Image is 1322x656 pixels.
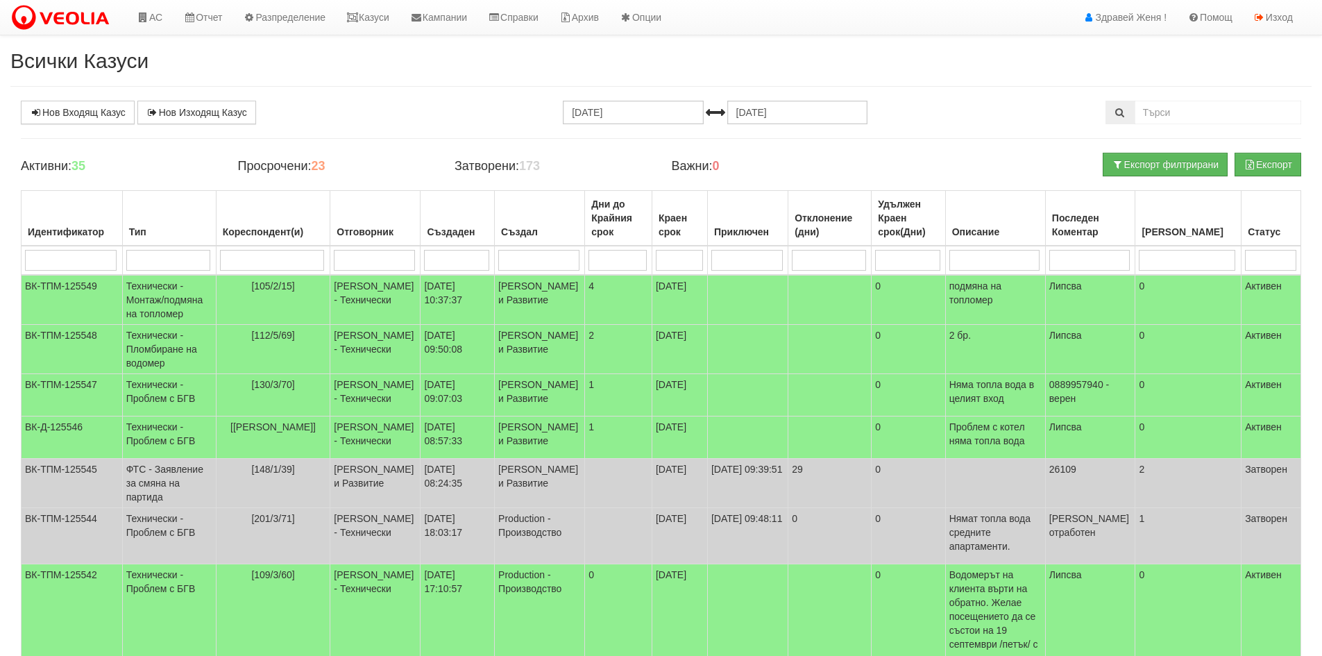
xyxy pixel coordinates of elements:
th: Брой Файлове: No sort applied, activate to apply an ascending sort [1135,191,1242,246]
td: 0 [872,374,945,417]
td: [PERSON_NAME] и Развитие [495,417,585,459]
div: Удължен Краен срок(Дни) [875,194,941,242]
th: Дни до Крайния срок: No sort applied, activate to apply an ascending sort [585,191,652,246]
div: Идентификатор [25,222,119,242]
td: ВК-ТПМ-125548 [22,325,123,374]
td: Активен [1242,275,1301,325]
td: [PERSON_NAME] и Развитие [495,275,585,325]
span: [148/1/39] [251,464,294,475]
td: 2 [1135,459,1242,508]
th: Краен срок: No sort applied, activate to apply an ascending sort [652,191,707,246]
td: Активен [1242,325,1301,374]
td: 0 [872,508,945,564]
th: Отговорник: No sort applied, activate to apply an ascending sort [330,191,421,246]
button: Експорт филтрирани [1103,153,1228,176]
td: [DATE] [652,275,707,325]
div: Статус [1245,222,1297,242]
td: Технически - Проблем с БГВ [122,417,216,459]
b: 173 [519,159,540,173]
td: 29 [788,459,872,508]
b: 23 [311,159,325,173]
td: [PERSON_NAME] и Развитие [330,459,421,508]
td: [PERSON_NAME] и Развитие [495,325,585,374]
div: Дни до Крайния срок [588,194,648,242]
th: Създал: No sort applied, activate to apply an ascending sort [495,191,585,246]
h2: Всички Казуси [10,49,1312,72]
td: Технически - Пломбиране на водомер [122,325,216,374]
span: 1 [588,421,594,432]
td: 0 [1135,417,1242,459]
td: 0 [872,325,945,374]
div: Отговорник [334,222,416,242]
span: Липсва [1049,569,1082,580]
b: 35 [71,159,85,173]
td: 1 [1135,508,1242,564]
td: [PERSON_NAME] - Технически [330,417,421,459]
td: Production - Производство [495,508,585,564]
td: [PERSON_NAME] - Технически [330,275,421,325]
td: [DATE] 18:03:17 [421,508,495,564]
td: 0 [788,508,872,564]
td: [PERSON_NAME] и Развитие [495,459,585,508]
span: 0889957940 - верен [1049,379,1109,404]
span: [201/3/71] [251,513,294,524]
td: ВК-ТПМ-125547 [22,374,123,417]
th: Отклонение (дни): No sort applied, activate to apply an ascending sort [788,191,872,246]
td: ВК-ТПМ-125544 [22,508,123,564]
th: Кореспондент(и): No sort applied, activate to apply an ascending sort [216,191,330,246]
td: 0 [1135,325,1242,374]
td: [DATE] [652,508,707,564]
th: Тип: No sort applied, activate to apply an ascending sort [122,191,216,246]
td: [DATE] 08:57:33 [421,417,495,459]
div: Тип [126,222,212,242]
div: Кореспондент(и) [220,222,327,242]
span: 2 [588,330,594,341]
td: [DATE] [652,417,707,459]
td: [DATE] 09:50:08 [421,325,495,374]
span: 4 [588,280,594,292]
div: Последен Коментар [1049,208,1132,242]
td: ВК-Д-125546 [22,417,123,459]
td: 0 [1135,275,1242,325]
td: ВК-ТПМ-125549 [22,275,123,325]
p: подмяна на топломер [949,279,1042,307]
div: Създаден [424,222,491,242]
td: Затворен [1242,508,1301,564]
img: VeoliaLogo.png [10,3,116,33]
b: 0 [713,159,720,173]
div: Описание [949,222,1042,242]
td: 0 [872,459,945,508]
td: [DATE] 09:07:03 [421,374,495,417]
span: [[PERSON_NAME]] [230,421,316,432]
td: 0 [1135,374,1242,417]
td: [DATE] 09:48:11 [707,508,788,564]
td: [DATE] [652,459,707,508]
span: [105/2/15] [251,280,294,292]
span: Липсва [1049,280,1082,292]
td: [DATE] 08:24:35 [421,459,495,508]
span: Липсва [1049,421,1082,432]
span: 26109 [1049,464,1076,475]
button: Експорт [1235,153,1301,176]
td: [DATE] [652,374,707,417]
td: [PERSON_NAME] - Технически [330,508,421,564]
td: ВК-ТПМ-125545 [22,459,123,508]
div: Краен срок [656,208,704,242]
input: Търсене по Идентификатор, Бл/Вх/Ап, Тип, Описание, Моб. Номер, Имейл, Файл, Коментар, [1135,101,1301,124]
span: Липсва [1049,330,1082,341]
td: 0 [872,417,945,459]
td: Активен [1242,417,1301,459]
h4: Важни: [671,160,867,174]
div: Приключен [711,222,784,242]
td: Технически - Монтаж/подмяна на топломер [122,275,216,325]
td: Технически - Проблем с БГВ [122,374,216,417]
p: Проблем с котел няма топла вода [949,420,1042,448]
div: [PERSON_NAME] [1139,222,1237,242]
h4: Активни: [21,160,217,174]
td: [DATE] 10:37:37 [421,275,495,325]
td: 0 [872,275,945,325]
td: ФТС - Заявление за смяна на партида [122,459,216,508]
td: [PERSON_NAME] и Развитие [495,374,585,417]
h4: Просрочени: [237,160,433,174]
th: Удължен Краен срок(Дни): No sort applied, activate to apply an ascending sort [872,191,945,246]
